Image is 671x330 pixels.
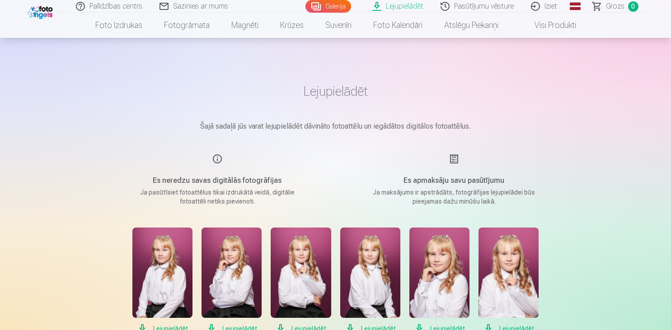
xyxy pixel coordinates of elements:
[628,1,638,12] span: 0
[28,4,55,19] img: /fa1
[606,1,624,12] span: Grozs
[131,175,303,186] h5: Es neredzu savas digitālās fotogrāfijas
[314,13,362,38] a: Suvenīri
[362,13,433,38] a: Foto kalendāri
[509,13,587,38] a: Visi produkti
[84,13,153,38] a: Foto izdrukas
[153,13,221,38] a: Fotogrāmata
[269,13,314,38] a: Krūzes
[131,188,303,206] p: Ja pasūtīsiet fotoattēlus tikai izdrukātā veidā, digitālie fotoattēli netiks pievienoti.
[368,188,540,206] p: Ja maksājums ir apstrādāts, fotogrāfijas lejupielādei būs pieejamas dažu minūšu laikā.
[433,13,509,38] a: Atslēgu piekariņi
[221,13,269,38] a: Magnēti
[110,83,562,99] h1: Lejupielādēt
[368,175,540,186] h5: Es apmaksāju savu pasūtījumu
[110,121,562,132] p: Šajā sadaļā jūs varat lejupielādēt dāvināto fotoattēlu un iegādātos digitālos fotoattēlus.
